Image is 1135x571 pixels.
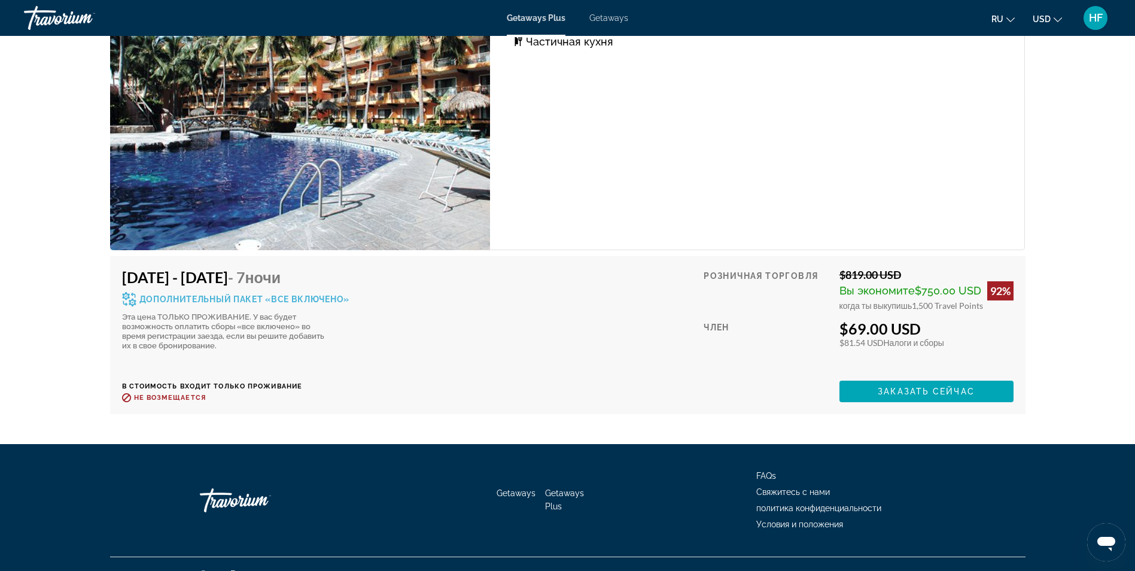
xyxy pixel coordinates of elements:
span: ru [991,14,1003,24]
a: Условия и положения [756,520,843,529]
a: Getaways [497,488,535,498]
span: Дополнительный пакет «все включено» [139,295,350,303]
button: Change currency [1033,10,1062,28]
span: HF [1089,12,1103,24]
a: Go Home [200,482,319,518]
span: Частичная кухня [526,35,613,48]
div: Эта цена ТОЛЬКО ПРОЖИВАНИЕ. У вас будет возможность оплатить сборы «все включено» во время регист... [122,312,325,351]
div: Розничная торговля [704,268,830,311]
span: USD [1033,14,1051,24]
span: Вы экономите [839,284,915,297]
a: FAQs [756,471,776,481]
span: ночи [245,268,281,286]
div: $819.00 USD [839,268,1014,281]
p: В стоимость входит только проживание [122,382,359,390]
div: Член [704,320,830,372]
a: Свяжитесь с нами [756,487,830,497]
span: Заказать сейчас [878,387,975,396]
span: - 7 [228,268,281,286]
span: Налоги и сборы [884,338,944,348]
iframe: Schaltfläche zum Öffnen des Messaging-Fensters [1087,523,1125,561]
button: User Menu [1080,5,1111,31]
a: Travorium [24,2,144,34]
a: Getaways [589,13,628,23]
span: $750.00 USD [915,284,981,297]
button: Заказать сейчас [839,381,1014,402]
span: Не возмещается [134,394,206,402]
div: $69.00 USD [839,320,1014,338]
a: политика конфиденциальности [756,503,881,513]
a: Getaways Plus [545,488,584,511]
div: $81.54 USD [839,338,1014,348]
div: 92% [987,281,1014,300]
span: 1,500 Travel Points [912,300,983,311]
span: когда ты выкупишь [839,300,912,311]
button: Change language [991,10,1015,28]
h4: [DATE] - [DATE] [122,268,350,286]
a: Getaways Plus [507,13,565,23]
